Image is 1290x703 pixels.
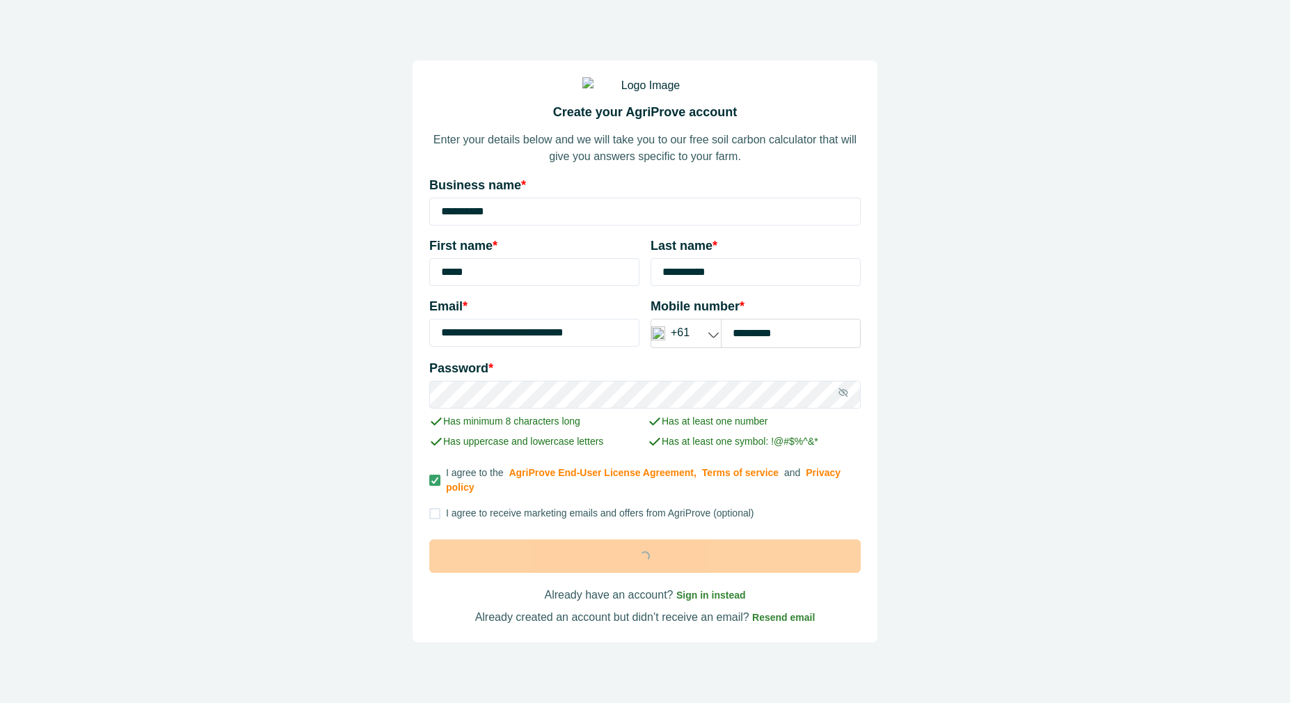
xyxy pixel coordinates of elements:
p: I agree to receive marketing emails and offers from AgriProve (optional) [446,506,754,521]
h2: Create your AgriProve account [429,105,861,120]
p: Mobile number [651,297,861,316]
p: Password [429,359,861,378]
p: Already have an account? [429,587,861,603]
p: Business name [429,176,861,195]
a: Resend email [752,611,815,623]
p: First name [429,237,639,255]
p: Last name [651,237,861,255]
p: Has uppercase and lowercase letters [429,434,642,449]
p: Has at least one symbol: !@#$%^&* [648,434,861,449]
p: I agree to the and [446,466,861,495]
p: Enter your details below and we will take you to our free soil carbon calculator that will give y... [429,132,861,165]
a: AgriProve End-User License Agreement, [509,467,696,478]
a: Terms of service [702,467,779,478]
p: Has minimum 8 characters long [429,414,637,429]
p: Email [429,297,639,316]
a: Sign in instead [676,589,746,601]
img: Logo Image [582,77,708,94]
p: Already created an account but didn’t receive an email? [429,609,861,626]
p: Has at least one number [648,414,861,429]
